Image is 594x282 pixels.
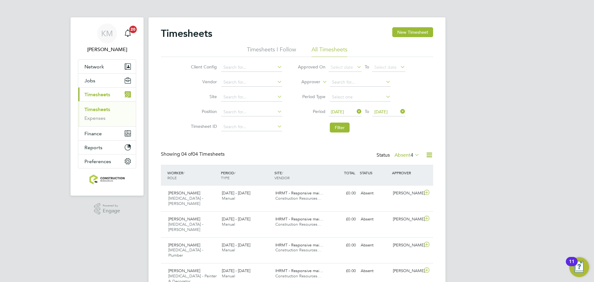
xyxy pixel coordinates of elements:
span: KM [101,29,113,37]
span: [DATE] - [DATE] [222,190,250,196]
span: / [234,170,235,175]
a: Timesheets [84,106,110,112]
img: construction-resources-logo-retina.png [89,175,125,184]
span: Kacy Melton [78,46,136,53]
span: VENDOR [274,175,290,180]
div: WORKER [166,167,219,183]
a: Expenses [84,115,105,121]
span: Construction Resources… [275,247,321,253]
h2: Timesheets [161,27,212,40]
input: Select one [330,93,391,102]
span: Manual [222,273,235,279]
div: £0.00 [326,214,358,224]
span: Construction Resources… [275,196,321,201]
div: Absent [358,240,390,250]
button: Preferences [78,154,136,168]
label: Absent [394,152,420,158]
a: Go to home page [78,175,136,184]
div: Absent [358,266,390,276]
span: [PERSON_NAME] [168,190,200,196]
label: Approved On [298,64,325,70]
span: Select date [374,64,397,70]
span: [DATE] - [DATE] [222,268,250,273]
span: Jobs [84,78,95,84]
label: Period Type [298,94,325,99]
span: [MEDICAL_DATA] - [PERSON_NAME] [168,222,203,232]
span: TOTAL [344,170,355,175]
span: To [363,107,371,115]
input: Search for... [221,123,282,131]
div: Absent [358,188,390,198]
div: £0.00 [326,266,358,276]
li: Timesheets I Follow [247,46,296,57]
div: [PERSON_NAME] [390,214,423,224]
button: Jobs [78,74,136,87]
div: £0.00 [326,188,358,198]
button: Network [78,60,136,73]
span: [MEDICAL_DATA] - Plumber [168,247,203,258]
div: [PERSON_NAME] [390,266,423,276]
button: New Timesheet [392,27,433,37]
span: TYPE [221,175,230,180]
label: Position [189,109,217,114]
input: Search for... [221,78,282,87]
button: Filter [330,123,350,132]
button: Finance [78,127,136,140]
label: Timesheet ID [189,124,217,129]
span: Engage [103,208,120,214]
input: Search for... [221,108,282,116]
span: / [183,170,184,175]
span: Preferences [84,158,111,164]
div: £0.00 [326,240,358,250]
div: Status [377,151,421,160]
span: Timesheets [84,92,110,98]
span: Manual [222,222,235,227]
span: ROLE [167,175,177,180]
div: PERIOD [219,167,273,183]
div: Absent [358,214,390,224]
div: Timesheets [78,101,136,126]
span: Construction Resources… [275,222,321,227]
span: [DATE] [331,109,344,115]
span: IHRMT - Responsive mai… [275,268,323,273]
span: To [363,63,371,71]
span: Network [84,64,104,70]
input: Search for... [221,63,282,72]
span: Construction Resources… [275,273,321,279]
input: Search for... [330,78,391,87]
li: All Timesheets [312,46,347,57]
span: 04 Timesheets [181,151,225,157]
span: 4 [411,152,413,158]
span: Reports [84,145,102,150]
span: [PERSON_NAME] [168,216,200,222]
span: [PERSON_NAME] [168,242,200,248]
div: Showing [161,151,226,158]
input: Search for... [221,93,282,102]
nav: Main navigation [71,17,144,196]
span: Select date [331,64,353,70]
label: Vendor [189,79,217,85]
span: IHRMT - Responsive mai… [275,216,323,222]
span: IHRMT - Responsive mai… [275,242,323,248]
span: [DATE] - [DATE] [222,242,250,248]
span: [MEDICAL_DATA] - [PERSON_NAME] [168,196,203,206]
button: Reports [78,141,136,154]
div: SITE [273,167,326,183]
a: KM[PERSON_NAME] [78,24,136,53]
span: [DATE] - [DATE] [222,216,250,222]
span: Powered by [103,203,120,208]
span: [PERSON_NAME] [168,268,200,273]
span: 20 [129,26,137,33]
span: Manual [222,247,235,253]
div: [PERSON_NAME] [390,188,423,198]
div: [PERSON_NAME] [390,240,423,250]
label: Site [189,94,217,99]
label: Approver [292,79,320,85]
button: Timesheets [78,88,136,101]
span: 04 of [181,151,192,157]
button: Open Resource Center, 11 new notifications [569,257,589,277]
span: Finance [84,131,102,137]
div: APPROVER [390,167,423,178]
a: 20 [122,24,134,43]
a: Powered byEngage [94,203,120,215]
